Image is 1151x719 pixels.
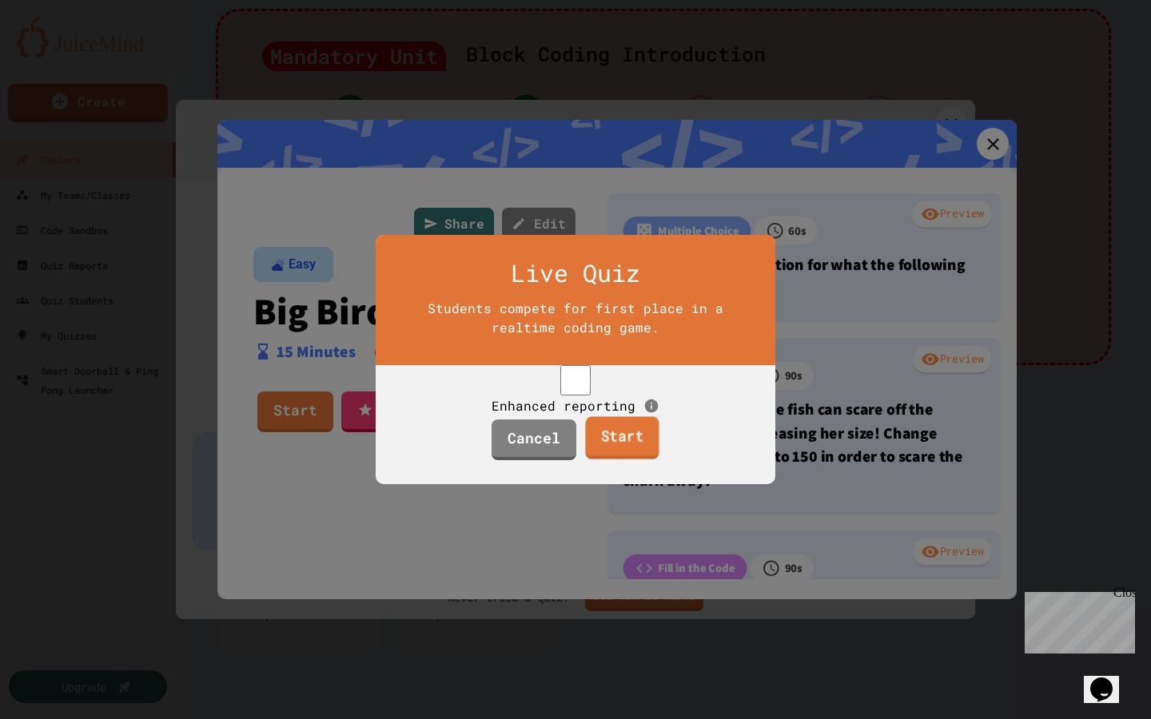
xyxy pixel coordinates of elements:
[492,419,576,460] a: Cancel
[1018,586,1135,653] iframe: chat widget
[492,397,635,414] span: Enhanced reporting
[1084,655,1135,703] iframe: chat widget
[585,416,659,459] a: Start
[6,6,110,101] div: Chat with us now!Close
[404,299,747,337] div: Students compete for first place in a realtime coding game.
[396,255,755,291] div: Live Quiz
[530,365,621,395] input: controlled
